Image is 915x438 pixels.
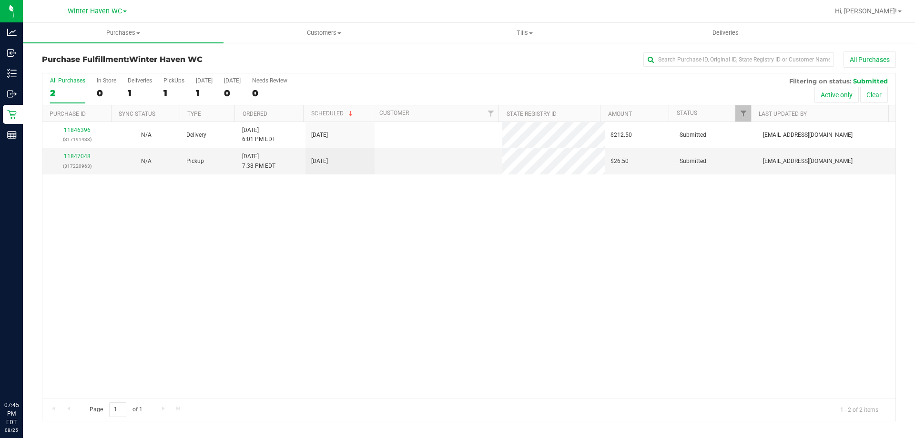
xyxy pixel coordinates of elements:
[625,23,826,43] a: Deliveries
[425,29,624,37] span: Tills
[507,111,557,117] a: State Registry ID
[224,77,241,84] div: [DATE]
[311,110,355,117] a: Scheduled
[109,402,126,417] input: 1
[141,132,152,138] span: Not Applicable
[677,110,697,116] a: Status
[224,29,424,37] span: Customers
[311,131,328,140] span: [DATE]
[97,88,116,99] div: 0
[680,131,706,140] span: Submitted
[7,110,17,119] inline-svg: Retail
[7,48,17,58] inline-svg: Inbound
[119,111,155,117] a: Sync Status
[128,88,152,99] div: 1
[50,88,85,99] div: 2
[835,7,897,15] span: Hi, [PERSON_NAME]!
[224,88,241,99] div: 0
[252,77,287,84] div: Needs Review
[4,427,19,434] p: 08/25
[860,87,888,103] button: Clear
[680,157,706,166] span: Submitted
[7,89,17,99] inline-svg: Outbound
[196,88,213,99] div: 1
[7,28,17,37] inline-svg: Analytics
[163,77,184,84] div: PickUps
[844,51,896,68] button: All Purchases
[81,402,150,417] span: Page of 1
[735,105,751,122] a: Filter
[7,69,17,78] inline-svg: Inventory
[141,157,152,166] button: N/A
[483,105,498,122] a: Filter
[853,77,888,85] span: Submitted
[789,77,851,85] span: Filtering on status:
[141,158,152,164] span: Not Applicable
[129,55,203,64] span: Winter Haven WC
[50,77,85,84] div: All Purchases
[424,23,625,43] a: Tills
[64,127,91,133] a: 11846396
[48,135,106,144] p: (317191433)
[23,29,224,37] span: Purchases
[763,131,853,140] span: [EMAIL_ADDRESS][DOMAIN_NAME]
[68,7,122,15] span: Winter Haven WC
[763,157,853,166] span: [EMAIL_ADDRESS][DOMAIN_NAME]
[10,362,38,390] iframe: Resource center
[7,130,17,140] inline-svg: Reports
[814,87,859,103] button: Active only
[379,110,409,116] a: Customer
[610,131,632,140] span: $212.50
[141,131,152,140] button: N/A
[833,402,886,417] span: 1 - 2 of 2 items
[252,88,287,99] div: 0
[643,52,834,67] input: Search Purchase ID, Original ID, State Registry ID or Customer Name...
[311,157,328,166] span: [DATE]
[700,29,752,37] span: Deliveries
[64,153,91,160] a: 11847048
[186,157,204,166] span: Pickup
[42,55,326,64] h3: Purchase Fulfillment:
[759,111,807,117] a: Last Updated By
[608,111,632,117] a: Amount
[242,126,275,144] span: [DATE] 6:01 PM EDT
[243,111,267,117] a: Ordered
[224,23,424,43] a: Customers
[48,162,106,171] p: (317220963)
[4,401,19,427] p: 07:45 PM EDT
[23,23,224,43] a: Purchases
[128,77,152,84] div: Deliveries
[97,77,116,84] div: In Store
[196,77,213,84] div: [DATE]
[186,131,206,140] span: Delivery
[50,111,86,117] a: Purchase ID
[610,157,629,166] span: $26.50
[187,111,201,117] a: Type
[163,88,184,99] div: 1
[242,152,275,170] span: [DATE] 7:38 PM EDT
